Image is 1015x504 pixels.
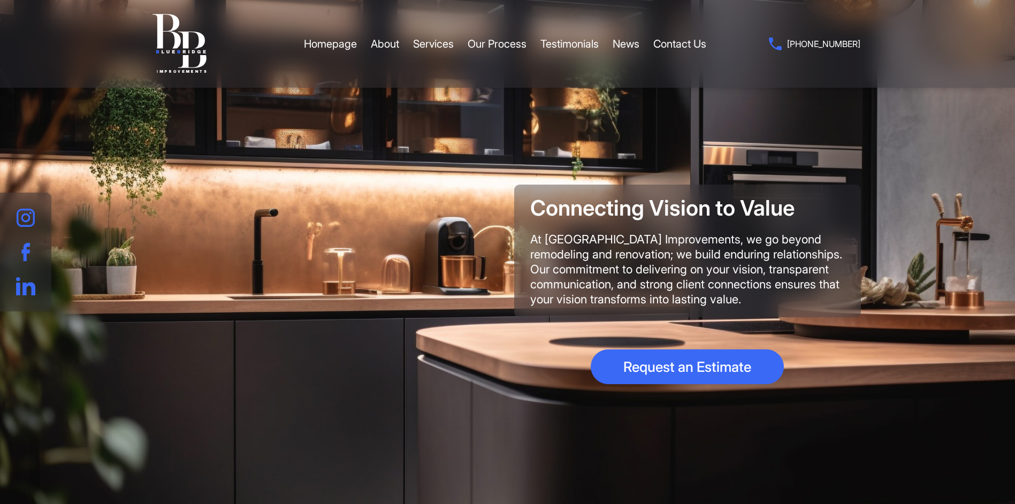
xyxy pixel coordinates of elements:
a: Request an Estimate [591,349,784,384]
a: Contact Us [653,28,706,60]
a: Services [413,28,454,60]
a: Homepage [304,28,357,60]
a: News [613,28,639,60]
h1: Connecting Vision to Value [530,195,845,221]
a: Testimonials [540,28,599,60]
a: Our Process [468,28,526,60]
a: About [371,28,399,60]
div: At [GEOGRAPHIC_DATA] Improvements, we go beyond remodeling and renovation; we build enduring rela... [530,232,845,307]
span: [PHONE_NUMBER] [787,36,860,51]
a: [PHONE_NUMBER] [769,36,860,51]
